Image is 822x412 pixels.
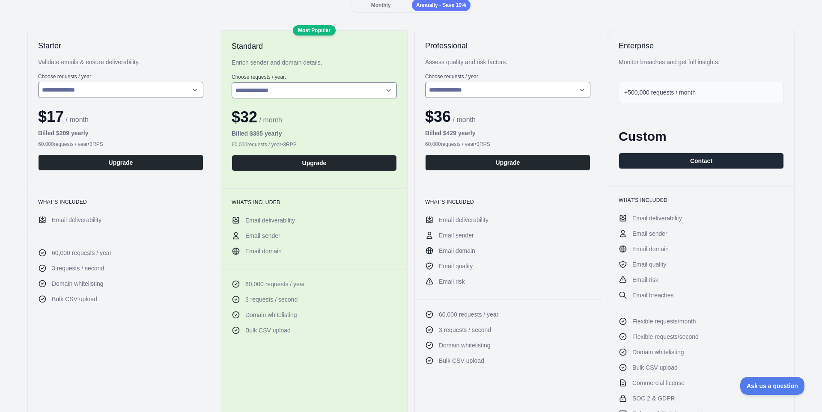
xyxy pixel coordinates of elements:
iframe: Toggle Customer Support [740,377,805,395]
div: 60,000 requests / year • 3 RPS [425,141,590,148]
button: Upgrade [232,155,397,171]
button: Contact [619,153,784,169]
span: Custom [619,129,667,143]
button: Upgrade [425,154,590,171]
div: 60,000 requests / year • 3 RPS [232,141,397,148]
